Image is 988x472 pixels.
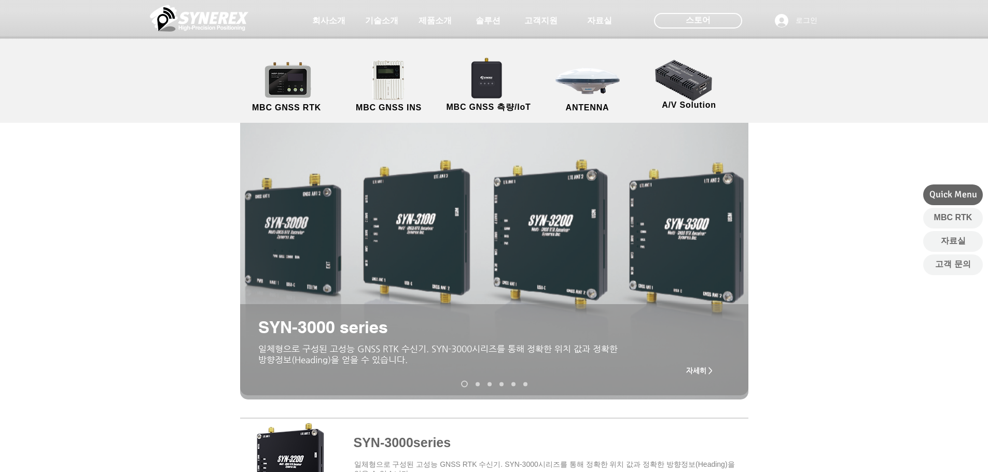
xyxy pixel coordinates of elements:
[358,58,422,103] img: MGI2000_front-removebg-preview (1).png
[523,382,527,386] a: MDU-2000 UAV Kit
[679,360,720,381] a: 자세히 >
[524,16,558,26] span: 고객지원
[686,366,713,375] span: 자세히 >
[511,382,516,386] a: TDR-3000
[574,10,625,31] a: 자료실
[923,184,983,205] div: Quick Menu
[258,344,618,365] span: 일체형으로 구성된 고성능 GNSS RTK 수신기. SYN-3000시리즈를 통해 정확한 위치 값과 정확한 방향정보(Heading)을 얻을 수 있습니다.
[409,10,461,31] a: 제품소개
[312,16,345,26] span: 회사소개
[240,60,333,114] a: MBC GNSS RTK
[941,235,966,247] span: 자료실
[869,427,988,472] iframe: Wix Chat
[587,16,612,26] span: 자료실
[150,3,248,34] img: 씨너렉스_White_simbol_대지 1.png
[356,10,408,31] a: 기술소개
[476,16,500,26] span: 솔루션
[461,51,514,104] img: SynRTK__.png
[923,208,983,228] a: MBC RTK
[515,10,567,31] a: 고객지원
[457,381,531,388] nav: 슬라이드
[462,10,514,31] a: 솔루션
[768,11,825,31] button: 로그인
[476,382,480,386] a: SMC-2000
[541,60,634,114] a: ANTENNA
[934,212,972,223] span: MBC RTK
[929,188,977,201] span: Quick Menu
[488,382,492,386] a: MRP-2000v2
[258,317,388,337] span: SYN-3000 series
[365,16,398,26] span: 기술소개
[923,254,983,275] a: 고객 문의
[252,103,321,112] span: MBC GNSS RTK
[303,10,355,31] a: 회사소개
[654,13,742,28] div: 스토어
[792,16,821,26] span: 로그인
[461,381,468,388] a: SYN-3000 series
[662,101,716,110] span: A/V Solution
[935,259,970,270] span: 고객 문의
[499,382,504,386] a: MRD-1000v2
[686,15,711,26] span: 스토어
[356,103,422,112] span: MBC GNSS INS
[419,16,452,26] span: 제품소개
[643,57,736,111] a: A/V Solution
[342,60,436,114] a: MBC GNSS INS
[438,60,539,114] a: MBC GNSS 측량/IoT
[923,231,983,252] a: 자료실
[566,103,609,112] span: ANTENNA
[446,102,531,113] span: MBC GNSS 측량/IoT
[240,70,748,399] div: 슬라이드쇼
